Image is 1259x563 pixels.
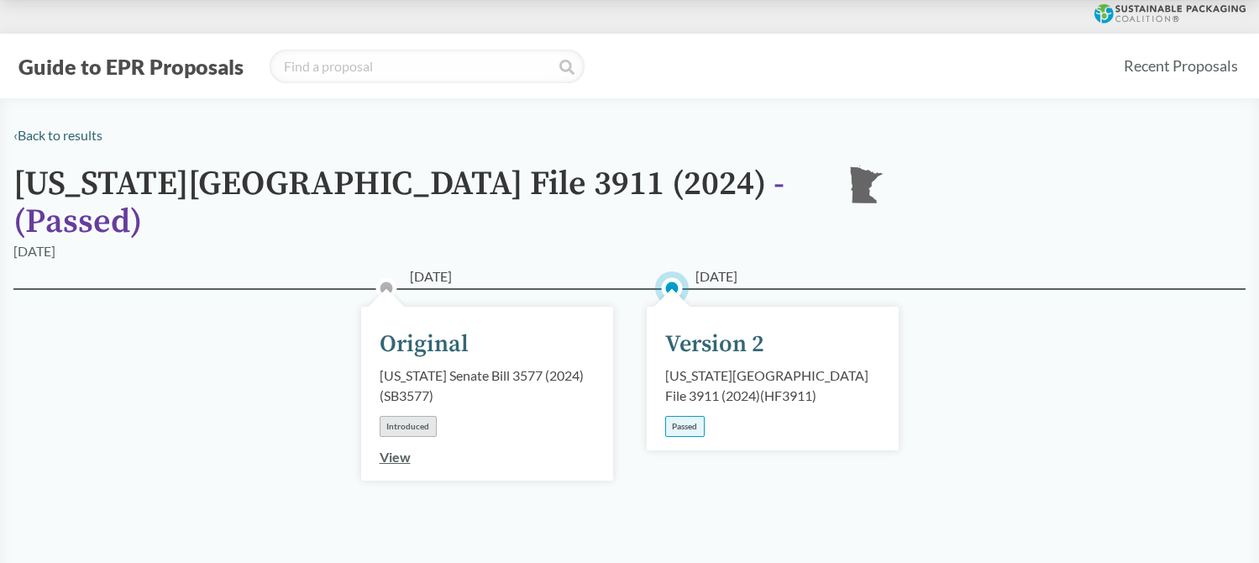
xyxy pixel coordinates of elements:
[380,449,411,465] a: View
[380,416,437,437] div: Introduced
[665,327,764,362] div: Version 2
[665,416,705,437] div: Passed
[1116,47,1246,85] a: Recent Proposals
[13,53,249,80] button: Guide to EPR Proposals
[13,163,784,243] span: - ( Passed )
[410,266,452,287] span: [DATE]
[380,327,469,362] div: Original
[270,50,585,83] input: Find a proposal
[695,266,737,287] span: [DATE]
[13,127,102,143] a: ‹Back to results
[13,241,55,261] div: [DATE]
[380,366,595,406] div: [US_STATE] Senate Bill 3577 (2024) ( SB3577 )
[13,166,820,241] h1: [US_STATE][GEOGRAPHIC_DATA] File 3911 (2024)
[665,366,880,406] div: [US_STATE][GEOGRAPHIC_DATA] File 3911 (2024) ( HF3911 )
